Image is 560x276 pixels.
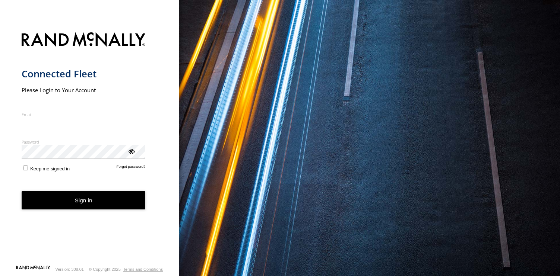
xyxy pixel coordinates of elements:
a: Forgot password? [117,164,146,171]
form: main [22,28,158,265]
h2: Please Login to Your Account [22,86,146,94]
img: Rand McNally [22,31,146,50]
h1: Connected Fleet [22,68,146,80]
span: Keep me signed in [30,166,70,171]
label: Password [22,139,146,145]
button: Sign in [22,191,146,209]
div: ViewPassword [127,147,135,155]
div: © Copyright 2025 - [89,267,163,272]
a: Terms and Conditions [123,267,163,272]
label: Email [22,112,146,117]
input: Keep me signed in [23,166,28,170]
a: Visit our Website [16,266,50,273]
div: Version: 308.01 [56,267,84,272]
